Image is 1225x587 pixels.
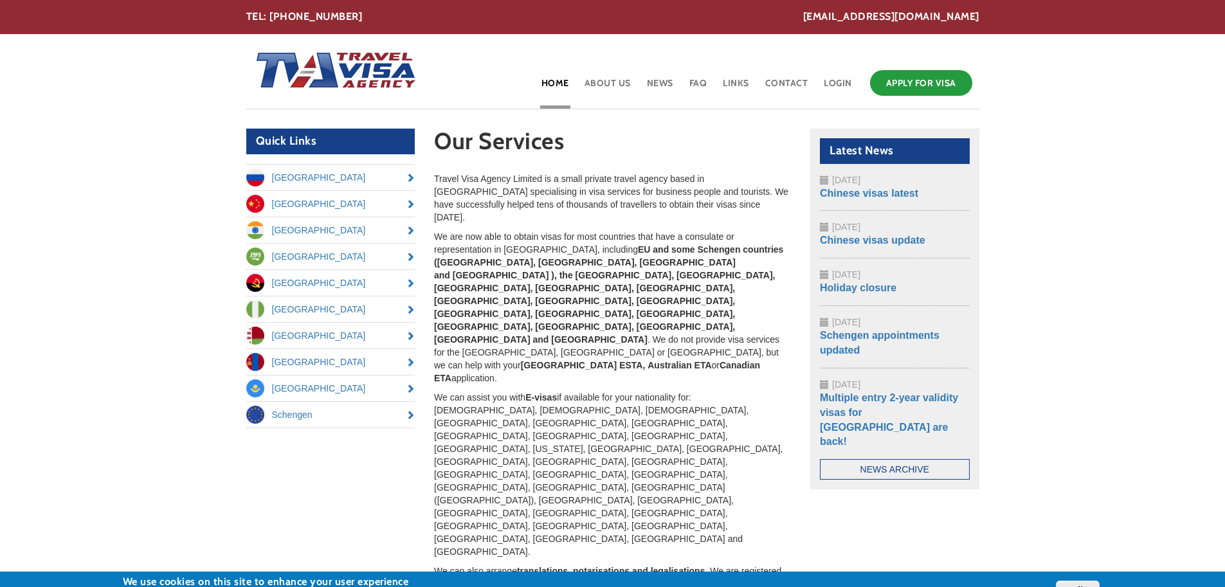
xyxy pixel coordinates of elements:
span: [DATE] [832,317,860,327]
p: We can assist you with if available for your nationality for: [DEMOGRAPHIC_DATA], [DEMOGRAPHIC_DA... [434,391,791,558]
a: News Archive [820,459,970,480]
a: Login [822,67,853,109]
strong: translations, notarisations and legalisations [517,566,705,576]
a: [GEOGRAPHIC_DATA] [246,217,415,243]
span: [DATE] [832,269,860,280]
a: Home [540,67,570,109]
a: [EMAIL_ADDRESS][DOMAIN_NAME] [803,10,979,24]
strong: [GEOGRAPHIC_DATA] [521,360,617,370]
a: [GEOGRAPHIC_DATA] [246,296,415,322]
strong: Australian ETA [648,360,711,370]
a: [GEOGRAPHIC_DATA] [246,375,415,401]
h2: Latest News [820,138,970,164]
a: [GEOGRAPHIC_DATA] [246,191,415,217]
a: [GEOGRAPHIC_DATA] [246,165,415,190]
h1: Our Services [434,129,791,160]
a: Chinese visas latest [820,188,918,199]
span: [DATE] [832,222,860,232]
a: [GEOGRAPHIC_DATA] [246,349,415,375]
a: Schengen appointments updated [820,330,939,356]
a: Schengen [246,402,415,428]
div: TEL: [PHONE_NUMBER] [246,10,979,24]
a: Holiday closure [820,282,896,293]
a: [GEOGRAPHIC_DATA] [246,270,415,296]
img: Home [246,39,417,104]
a: Multiple entry 2-year validity visas for [GEOGRAPHIC_DATA] are back! [820,392,958,447]
a: Apply for Visa [870,70,972,96]
a: [GEOGRAPHIC_DATA] [246,244,415,269]
a: News [646,67,675,109]
a: Chinese visas update [820,235,925,246]
strong: ESTA, [619,360,645,370]
strong: E-visas [525,392,557,402]
a: Contact [764,67,810,109]
p: Travel Visa Agency Limited is a small private travel agency based in [GEOGRAPHIC_DATA] specialisi... [434,172,791,224]
p: We are now able to obtain visas for most countries that have a consulate or representation in [GE... [434,230,791,384]
a: [GEOGRAPHIC_DATA] [246,323,415,348]
span: [DATE] [832,175,860,185]
a: Links [721,67,750,109]
span: [DATE] [832,379,860,390]
a: FAQ [688,67,709,109]
a: About Us [583,67,632,109]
